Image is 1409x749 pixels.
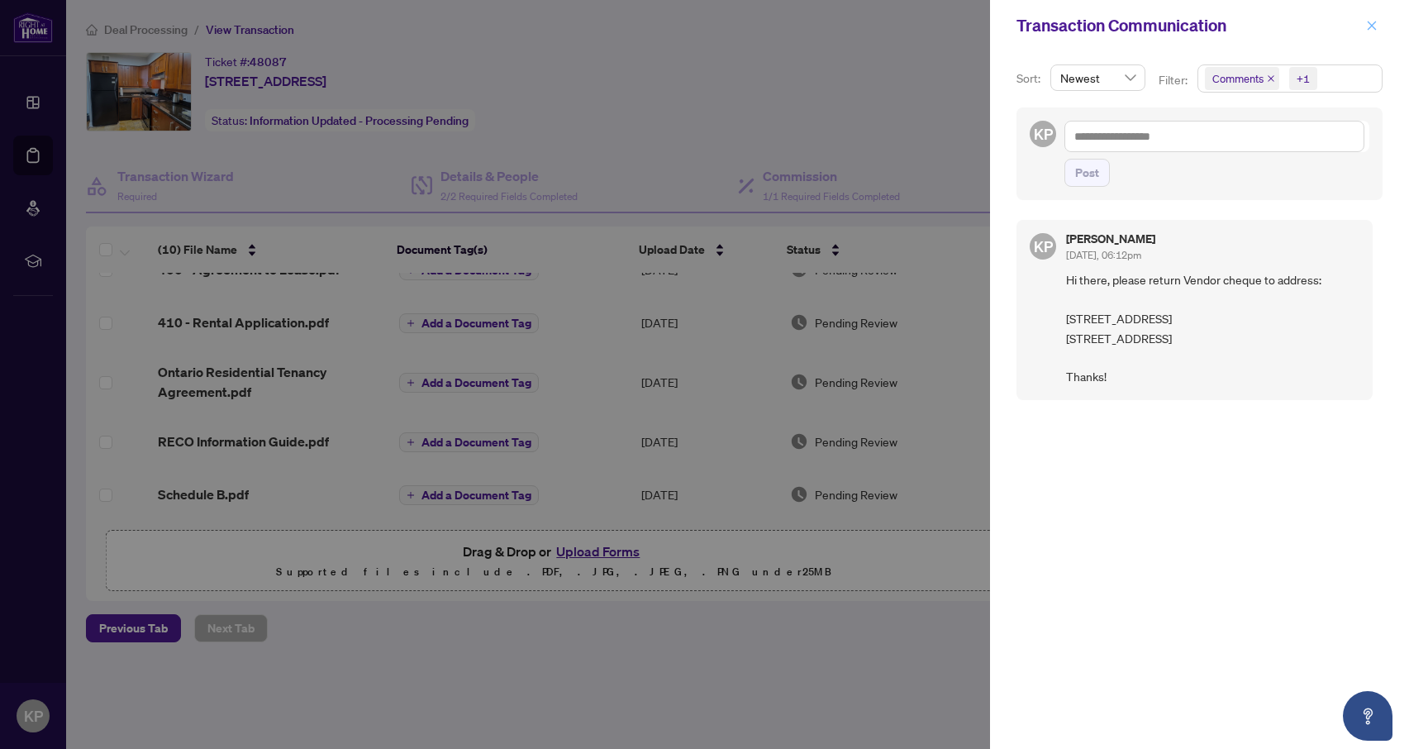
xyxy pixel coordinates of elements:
div: Transaction Communication [1016,13,1361,38]
button: Open asap [1343,691,1392,741]
p: Sort: [1016,69,1044,88]
span: Hi there, please return Vendor cheque to address: [STREET_ADDRESS] [STREET_ADDRESS] Thanks! [1066,270,1359,386]
span: Comments [1212,70,1264,87]
button: Post [1064,159,1110,187]
div: +1 [1297,70,1310,87]
h5: [PERSON_NAME] [1066,233,1155,245]
span: Newest [1060,65,1135,90]
span: KP [1034,235,1053,258]
span: [DATE], 06:12pm [1066,249,1141,261]
p: Filter: [1159,71,1190,89]
span: close [1366,20,1378,31]
span: close [1267,74,1275,83]
span: KP [1034,122,1053,146]
span: Comments [1205,67,1279,90]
